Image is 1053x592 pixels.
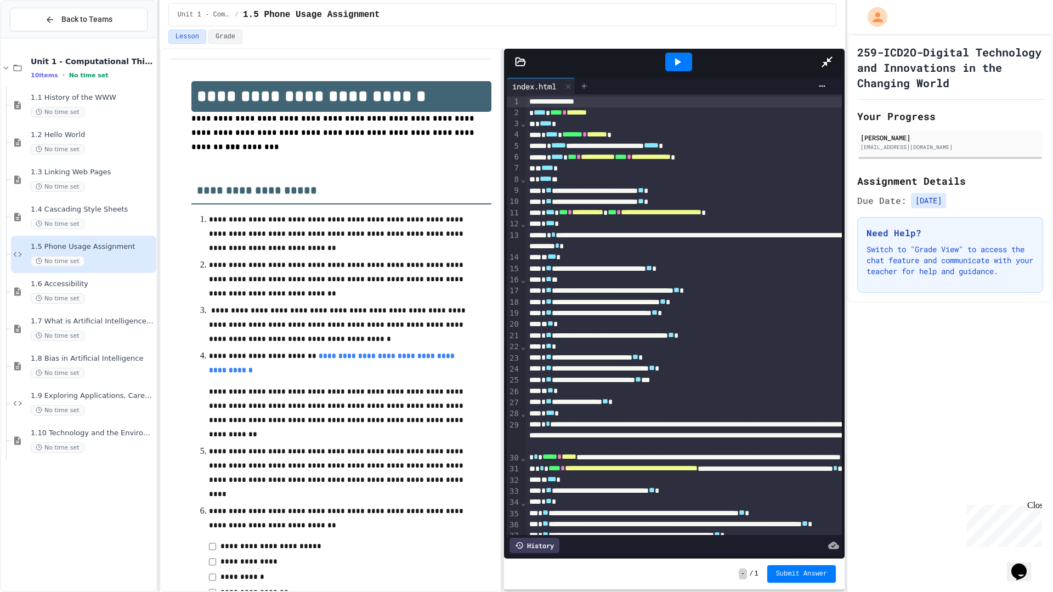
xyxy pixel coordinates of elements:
p: Switch to "Grade View" to access the chat feature and communicate with your teacher for help and ... [867,244,1034,277]
span: No time set [31,293,84,304]
div: 19 [507,308,520,319]
div: 9 [507,185,520,196]
div: 35 [507,509,520,520]
span: Fold line [520,409,526,418]
button: Submit Answer [767,565,836,583]
div: 30 [507,453,520,464]
div: 20 [507,319,520,330]
span: No time set [31,219,84,229]
span: 1.4 Cascading Style Sheets [31,205,154,214]
div: [EMAIL_ADDRESS][DOMAIN_NAME] [860,143,1040,151]
span: 1.10 Technology and the Environment [31,429,154,438]
div: 28 [507,408,520,419]
span: [DATE] [911,193,946,208]
div: 11 [507,208,520,219]
span: Fold line [520,498,526,507]
button: Lesson [168,30,206,44]
span: 10 items [31,72,58,79]
span: / [235,10,239,19]
span: 1.3 Linking Web Pages [31,168,154,177]
div: 32 [507,475,520,486]
iframe: chat widget [962,500,1042,547]
span: Fold line [520,342,526,351]
span: Fold line [520,175,526,184]
div: 17 [507,286,520,297]
span: Fold line [520,275,526,284]
span: No time set [31,181,84,192]
div: 37 [507,531,520,542]
span: Back to Teams [61,14,112,25]
h2: Your Progress [857,109,1043,124]
div: 31 [507,464,520,475]
div: 3 [507,118,520,129]
span: 1.6 Accessibility [31,280,154,289]
div: 4 [507,129,520,140]
span: Unit 1 - Computational Thinking and Making Connections [31,56,154,66]
span: No time set [31,256,84,266]
button: Back to Teams [10,8,148,31]
div: 2 [507,107,520,118]
span: Unit 1 - Computational Thinking and Making Connections [178,10,230,19]
div: 18 [507,297,520,308]
h1: 259-ICD2O-Digital Technology and Innovations in the Changing World [857,44,1043,90]
div: History [509,538,559,553]
div: 13 [507,230,520,253]
div: 12 [507,219,520,230]
div: index.html [507,81,562,92]
span: No time set [31,331,84,341]
div: 1 [507,96,520,107]
div: 29 [507,420,520,453]
div: 7 [507,163,520,174]
span: No time set [69,72,109,79]
div: 5 [507,141,520,152]
span: / [749,570,753,578]
div: Chat with us now!Close [4,4,76,70]
div: 21 [507,331,520,341]
div: index.html [507,78,575,94]
span: 1.2 Hello World [31,130,154,140]
span: 1.8 Bias in Artificial Intelligence [31,354,154,363]
span: 1 [754,570,758,578]
div: 36 [507,520,520,531]
div: [PERSON_NAME] [860,133,1040,143]
span: No time set [31,107,84,117]
span: Fold line [520,453,526,462]
span: No time set [31,442,84,453]
span: 1.5 Phone Usage Assignment [243,8,380,21]
div: 16 [507,275,520,286]
span: Submit Answer [776,570,828,578]
div: 6 [507,152,520,163]
span: No time set [31,368,84,378]
span: - [739,568,747,579]
span: Fold line [520,119,526,128]
span: No time set [31,405,84,415]
span: No time set [31,144,84,155]
div: 25 [507,375,520,386]
div: My Account [856,4,890,30]
span: 1.1 History of the WWW [31,93,154,103]
h2: Assignment Details [857,173,1043,189]
span: Due Date: [857,194,907,207]
h3: Need Help? [867,226,1034,240]
div: 27 [507,397,520,408]
div: 24 [507,364,520,375]
div: 34 [507,497,520,508]
span: 1.5 Phone Usage Assignment [31,242,154,252]
div: 23 [507,353,520,364]
span: 1.7 What is Artificial Intelligence (AI) [31,317,154,326]
div: 33 [507,486,520,497]
span: • [63,71,65,79]
button: Grade [208,30,242,44]
div: 15 [507,264,520,275]
iframe: chat widget [1007,548,1042,581]
span: Fold line [520,219,526,228]
div: 26 [507,386,520,397]
div: 14 [507,252,520,263]
div: 22 [507,341,520,352]
div: 10 [507,196,520,207]
span: 1.9 Exploring Applications, Careers, and Connections in the Digital World [31,391,154,401]
div: 8 [507,174,520,185]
